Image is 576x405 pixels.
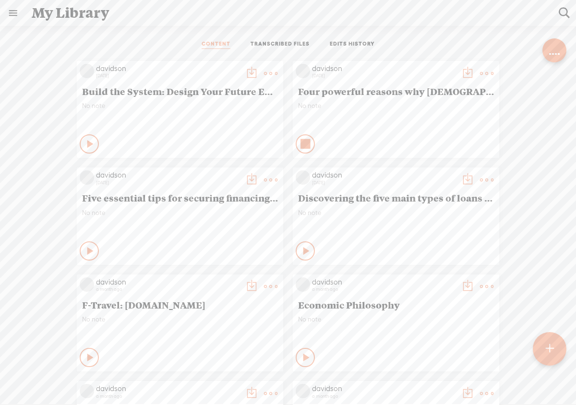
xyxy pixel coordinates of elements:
[298,315,494,323] span: No note
[251,40,310,49] a: TRANSCRIBED FILES
[298,85,494,97] span: Four powerful reasons why [DEMOGRAPHIC_DATA] wants you to start a business
[80,277,94,292] img: videoLoading.png
[202,40,230,49] a: CONTENT
[80,64,94,78] img: videoLoading.png
[312,180,456,186] div: [DATE]
[312,73,456,79] div: [DATE]
[82,299,278,310] span: F-Travel: [DOMAIN_NAME]
[96,393,240,399] div: a month ago
[82,102,278,110] span: No note
[82,192,278,203] span: Five essential tips for securing financing for Rea Estate Investment
[96,286,240,292] div: a month ago
[330,40,375,49] a: EDITS HISTORY
[296,277,310,292] img: videoLoading.png
[80,384,94,398] img: videoLoading.png
[82,209,278,217] span: No note
[82,85,278,97] span: Build the System: Design Your Future Effortlessly
[312,64,456,73] div: davidson
[312,393,456,399] div: a month ago
[298,299,494,310] span: Economic Philosophy
[82,315,278,323] span: No note
[296,384,310,398] img: videoLoading.png
[80,170,94,185] img: videoLoading.png
[298,102,494,110] span: No note
[298,192,494,203] span: Discovering the five main types of loans for real estate investing in the [GEOGRAPHIC_DATA].
[312,286,456,292] div: a month ago
[96,277,240,287] div: davidson
[96,170,240,180] div: davidson
[298,209,494,217] span: No note
[312,384,456,393] div: davidson
[96,180,240,186] div: [DATE]
[312,277,456,287] div: davidson
[96,64,240,73] div: davidson
[312,170,456,180] div: davidson
[96,73,240,79] div: [DATE]
[296,170,310,185] img: videoLoading.png
[96,384,240,393] div: davidson
[296,64,310,78] img: videoLoading.png
[25,0,552,25] div: My Library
